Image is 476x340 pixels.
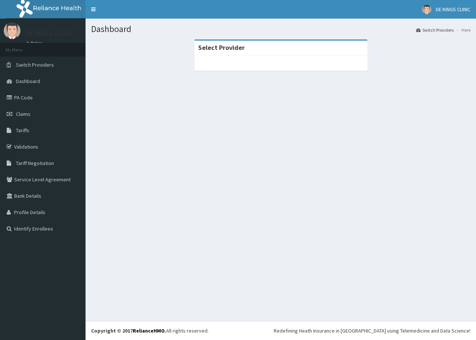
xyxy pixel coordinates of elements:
img: User Image [4,22,20,39]
h1: Dashboard [91,24,470,34]
strong: Select Provider [198,43,245,52]
span: Switch Providers [16,61,54,68]
footer: All rights reserved. [86,321,476,340]
strong: Copyright © 2017 . [91,327,166,334]
div: Redefining Heath Insurance in [GEOGRAPHIC_DATA] using Telemedicine and Data Science! [274,327,470,334]
li: Here [454,27,470,33]
a: RelianceHMO [133,327,165,334]
span: Dashboard [16,78,40,85]
span: Tariff Negotiation [16,160,54,166]
p: DE KINGS CLINIC [26,30,73,37]
span: DE KINGS CLINIC [436,6,470,13]
a: Online [26,41,44,46]
span: Claims [16,111,30,117]
span: Tariffs [16,127,29,134]
a: Switch Providers [416,27,454,33]
img: User Image [422,5,431,14]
